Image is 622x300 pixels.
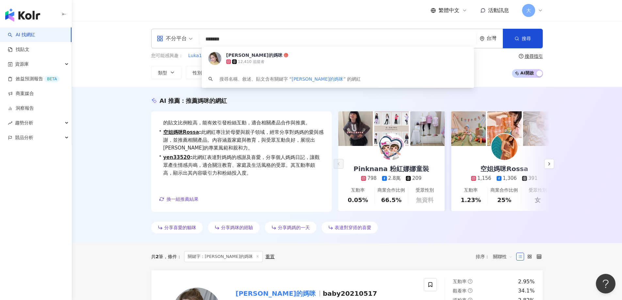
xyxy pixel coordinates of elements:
[159,128,324,152] div: •
[323,290,377,297] span: baby20210517
[476,251,516,262] div: 排序：
[163,128,324,152] span: 此網紅專注於母嬰與親子領域，經常分享對媽媽的愛與感謝，並推薦相關產品。內容涵蓋家庭與教育，與受眾互動良好，展現出[PERSON_NAME]的專業風範和親和力。
[518,278,535,285] div: 2.95%
[15,130,33,145] span: 競品分析
[160,97,227,105] div: AI 推薦 ：
[468,288,472,293] span: question-circle
[468,279,472,284] span: question-circle
[491,134,518,160] img: KOL Avatar
[8,90,34,97] a: 商案媒合
[522,36,531,41] span: 搜尋
[493,251,513,262] span: 關聯性
[367,175,377,182] div: 798
[477,175,491,182] div: 1,156
[292,76,343,82] span: [PERSON_NAME]的媽咪
[193,70,202,75] span: 性別
[338,146,445,211] a: Pinknana 粉紅娜娜童裝7982.8萬209互動率0.05%商業合作比例66.5%受眾性別無資料
[488,7,509,13] span: 活動訊息
[164,225,196,230] span: 分享喜愛的貓咪
[234,288,317,299] mark: [PERSON_NAME]的媽咪
[474,164,534,173] div: 空姐媽咪Rossa
[416,196,434,204] div: 無資料
[451,146,558,211] a: 空姐媽咪Rossa1,1561,306391互動率1.23%商業合作比例25%受眾性別女
[518,287,535,294] div: 34.1%
[412,175,422,182] div: 209
[535,196,541,204] div: 女
[159,153,324,177] div: •
[15,116,33,130] span: 趨勢分析
[464,187,478,194] div: 互動率
[480,36,485,41] span: environment
[159,194,199,204] button: 換一組推薦結果
[8,105,34,112] a: 洞察報告
[453,288,467,293] span: 觀看率
[151,66,182,79] button: 類型
[416,187,434,194] div: 受眾性別
[351,187,365,194] div: 互動率
[219,75,361,83] div: 搜尋名稱、敘述、貼文含有關鍵字 “ ” 的網紅
[8,76,59,82] a: 效益預測報告BETA
[208,77,213,81] span: search
[278,225,310,230] span: 分享媽媽的一天
[486,36,503,41] div: 台灣
[157,35,163,42] span: appstore
[381,196,401,204] div: 66.5%
[374,111,409,146] img: post-image
[208,52,221,65] img: KOL Avatar
[163,254,182,259] span: 條件 ：
[186,97,227,104] span: 推薦媽咪的網紅
[190,154,192,160] span: :
[151,254,164,259] div: 共 筆
[596,274,615,293] iframe: Help Scout Beacon - Open
[238,59,265,65] div: 12,410 追蹤者
[8,46,29,53] a: 找貼文
[8,32,35,38] a: searchAI 找網紅
[163,153,324,177] span: 此網紅表達對媽媽的感謝及喜愛，分享個人媽媽日記，讓觀眾產生情感共鳴，適合關注教育、家庭及生活風格的受眾。其互動率頗高，顯示出其內容吸引力和粉絲投入度。
[451,111,486,146] img: post-image
[226,52,282,58] div: [PERSON_NAME]的媽咪
[335,225,371,230] span: 表達對穿搭的喜愛
[503,175,517,182] div: 1,306
[529,187,547,194] div: 受眾性別
[5,8,40,22] img: logo
[167,197,199,202] span: 換一組推薦結果
[461,196,481,204] div: 1.23%
[156,254,159,259] span: 2
[338,111,373,146] img: post-image
[158,70,167,75] span: 類型
[221,225,253,230] span: 分享媽咪的經驗
[410,111,445,146] img: post-image
[439,7,459,14] span: 繁體中文
[377,187,405,194] div: 商業合作比例
[378,134,405,160] img: KOL Avatar
[523,111,558,146] img: post-image
[526,7,531,14] span: 大
[188,52,202,59] button: Luka1
[157,33,187,44] div: 不分平台
[186,66,216,79] button: 性別
[265,254,275,259] div: 重置
[503,29,543,48] button: 搜尋
[163,129,199,135] a: 空姐媽咪Rossa
[188,53,202,59] span: Luka1
[519,54,523,58] span: question-circle
[199,129,201,135] span: :
[487,111,522,146] img: post-image
[525,54,543,59] div: 搜尋指引
[528,175,538,182] div: 391
[388,175,401,182] div: 2.8萬
[347,164,436,173] div: Pinknana 粉紅娜娜童裝
[348,196,368,204] div: 0.05%
[184,251,263,262] span: 關鍵字：[PERSON_NAME]的媽咪
[497,196,511,204] div: 25%
[15,57,29,71] span: 資源庫
[490,187,518,194] div: 商業合作比例
[453,279,467,284] span: 互動率
[8,121,12,125] span: rise
[163,154,190,160] a: yen33520
[151,53,183,59] span: 您可能感興趣：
